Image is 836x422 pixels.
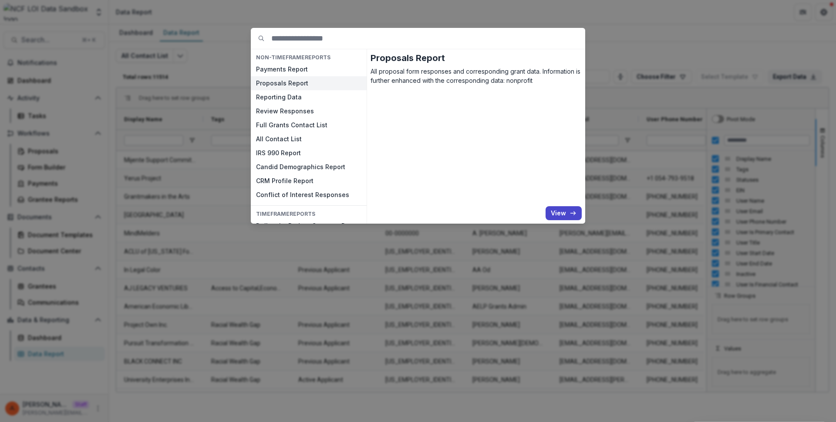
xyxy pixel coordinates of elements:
[251,76,367,90] button: Proposals Report
[251,62,367,76] button: Payments Report
[251,132,367,146] button: All Contact List
[371,67,582,85] p: All proposal form responses and corresponding grant data. Information is further enhanced with th...
[251,219,367,233] button: Dollars by Budget Category Report
[251,174,367,188] button: CRM Profile Report
[546,206,582,220] button: View
[251,188,367,202] button: Conflict of Interest Responses
[251,146,367,160] button: IRS 990 Report
[251,90,367,104] button: Reporting Data
[251,53,367,62] h4: NON-TIMEFRAME Reports
[251,104,367,118] button: Review Responses
[251,118,367,132] button: Full Grants Contact List
[251,160,367,174] button: Candid Demographics Report
[251,209,367,219] h4: TIMEFRAME Reports
[371,53,582,63] h2: Proposals Report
